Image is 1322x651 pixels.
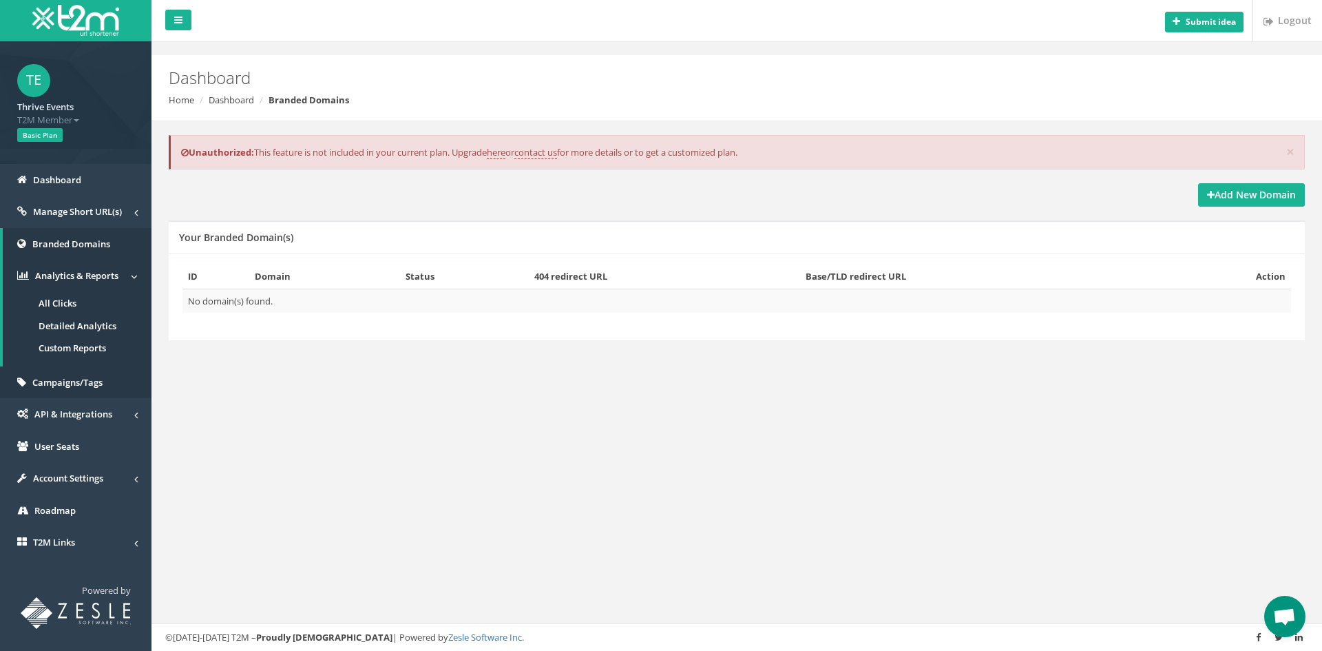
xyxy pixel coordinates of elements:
[400,265,529,289] th: Status
[269,94,349,106] strong: Branded Domains
[182,289,1291,313] td: No domain(s) found.
[169,94,194,106] a: Home
[3,292,151,315] a: All Clicks
[1207,188,1296,201] strong: Add New Domain
[256,631,392,643] strong: Proudly [DEMOGRAPHIC_DATA]
[487,146,505,159] a: here
[1165,12,1244,32] button: Submit idea
[17,114,134,127] span: T2M Member
[17,64,50,97] span: TE
[1286,145,1294,159] button: ×
[1198,183,1305,207] a: Add New Domain
[169,135,1305,170] div: This feature is not included in your current plan. Upgrade or for more details or to get a custom...
[32,376,103,389] span: Campaigns/Tags
[39,297,76,309] span: All Clicks
[34,504,76,517] span: Roadmap
[182,265,249,289] th: ID
[3,337,151,360] a: Custom Reports
[179,232,293,242] h5: Your Branded Domain(s)
[17,97,134,126] a: Thrive Events T2M Member
[514,146,557,159] a: contact us
[34,440,79,453] span: User Seats
[33,205,122,218] span: Manage Short URL(s)
[169,69,1112,87] h2: Dashboard
[1264,596,1305,637] a: Open chat
[33,472,103,484] span: Account Settings
[181,146,254,158] b: Unauthorized:
[82,584,131,597] span: Powered by
[33,174,81,186] span: Dashboard
[34,408,112,420] span: API & Integrations
[800,265,1160,289] th: Base/TLD redirect URL
[209,94,254,106] a: Dashboard
[1160,265,1291,289] th: Action
[3,315,151,338] a: Detailed Analytics
[32,238,110,250] span: Branded Domains
[21,597,131,629] img: T2M URL Shortener powered by Zesle Software Inc.
[39,320,116,332] span: Detailed Analytics
[35,269,118,282] span: Analytics & Reports
[17,128,63,142] span: Basic Plan
[17,101,74,113] strong: Thrive Events
[448,631,524,643] a: Zesle Software Inc.
[249,265,400,289] th: Domain
[32,5,119,36] img: T2M
[165,631,1308,644] div: ©[DATE]-[DATE] T2M – | Powered by
[33,536,75,548] span: T2M Links
[529,265,800,289] th: 404 redirect URL
[1186,16,1236,28] b: Submit idea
